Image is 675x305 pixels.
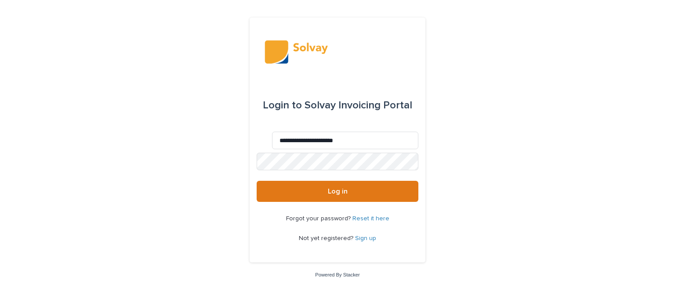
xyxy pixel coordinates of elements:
[265,39,410,65] img: ED0IkcNQHGZZMpCVrDht
[352,215,389,222] a: Reset it here
[257,181,418,202] button: Log in
[315,272,359,277] a: Powered By Stacker
[263,100,302,111] span: Login to
[263,93,412,118] div: Solvay Invoicing Portal
[299,235,355,241] span: Not yet registered?
[328,188,348,195] span: Log in
[355,235,376,241] a: Sign up
[286,215,352,222] span: Forgot your password?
